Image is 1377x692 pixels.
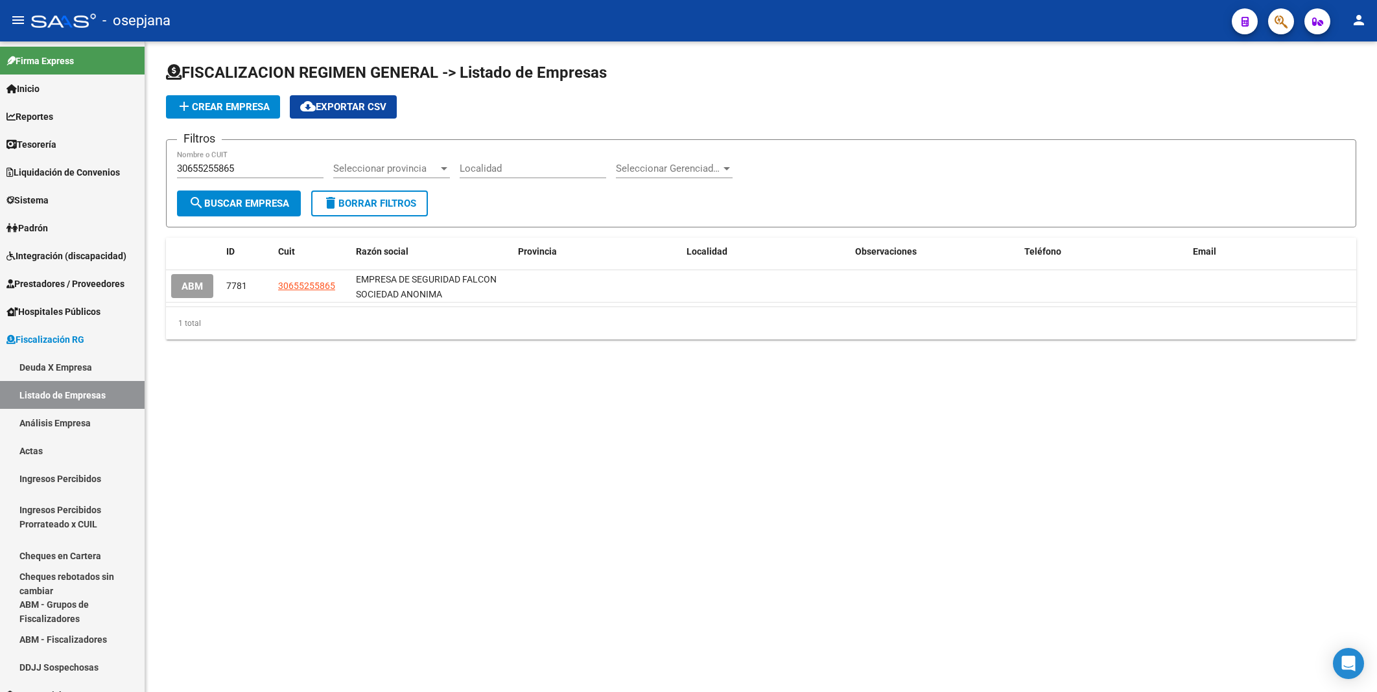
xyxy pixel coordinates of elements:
[177,130,222,148] h3: Filtros
[278,281,335,291] span: 30655255865
[166,307,1356,340] div: 1 total
[1333,648,1364,679] div: Open Intercom Messenger
[1024,246,1061,257] span: Teléfono
[171,274,213,298] button: ABM
[687,246,727,257] span: Localidad
[513,238,681,266] datatable-header-cell: Provincia
[6,193,49,207] span: Sistema
[189,195,204,211] mat-icon: search
[1019,238,1188,266] datatable-header-cell: Teléfono
[226,281,247,291] span: 7781
[10,12,26,28] mat-icon: menu
[6,249,126,263] span: Integración (discapacidad)
[616,163,721,174] span: Seleccionar Gerenciador
[290,95,397,119] button: Exportar CSV
[176,98,192,114] mat-icon: add
[6,165,120,179] span: Liquidación de Convenios
[189,198,289,209] span: Buscar Empresa
[1188,238,1356,266] datatable-header-cell: Email
[1193,246,1216,257] span: Email
[177,190,301,216] button: Buscar Empresa
[300,98,316,114] mat-icon: cloud_download
[681,238,850,266] datatable-header-cell: Localidad
[176,101,270,113] span: Crear Empresa
[356,246,408,257] span: Razón social
[166,95,280,119] button: Crear Empresa
[6,277,124,291] span: Prestadores / Proveedores
[351,238,513,266] datatable-header-cell: Razón social
[855,246,917,257] span: Observaciones
[166,63,607,82] span: FISCALIZACION REGIMEN GENERAL -> Listado de Empresas
[6,221,48,235] span: Padrón
[226,246,235,257] span: ID
[6,305,100,319] span: Hospitales Públicos
[323,198,416,209] span: Borrar Filtros
[518,246,557,257] span: Provincia
[850,238,1018,266] datatable-header-cell: Observaciones
[6,332,84,347] span: Fiscalización RG
[278,246,295,257] span: Cuit
[333,163,438,174] span: Seleccionar provincia
[6,54,74,68] span: Firma Express
[6,110,53,124] span: Reportes
[102,6,171,35] span: - osepjana
[221,238,273,266] datatable-header-cell: ID
[182,281,203,292] span: ABM
[6,82,40,96] span: Inicio
[311,190,428,216] button: Borrar Filtros
[273,238,351,266] datatable-header-cell: Cuit
[1351,12,1367,28] mat-icon: person
[300,101,386,113] span: Exportar CSV
[323,195,338,211] mat-icon: delete
[6,137,56,152] span: Tesorería
[356,274,497,299] span: EMPRESA DE SEGURIDAD FALCON SOCIEDAD ANONIMA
